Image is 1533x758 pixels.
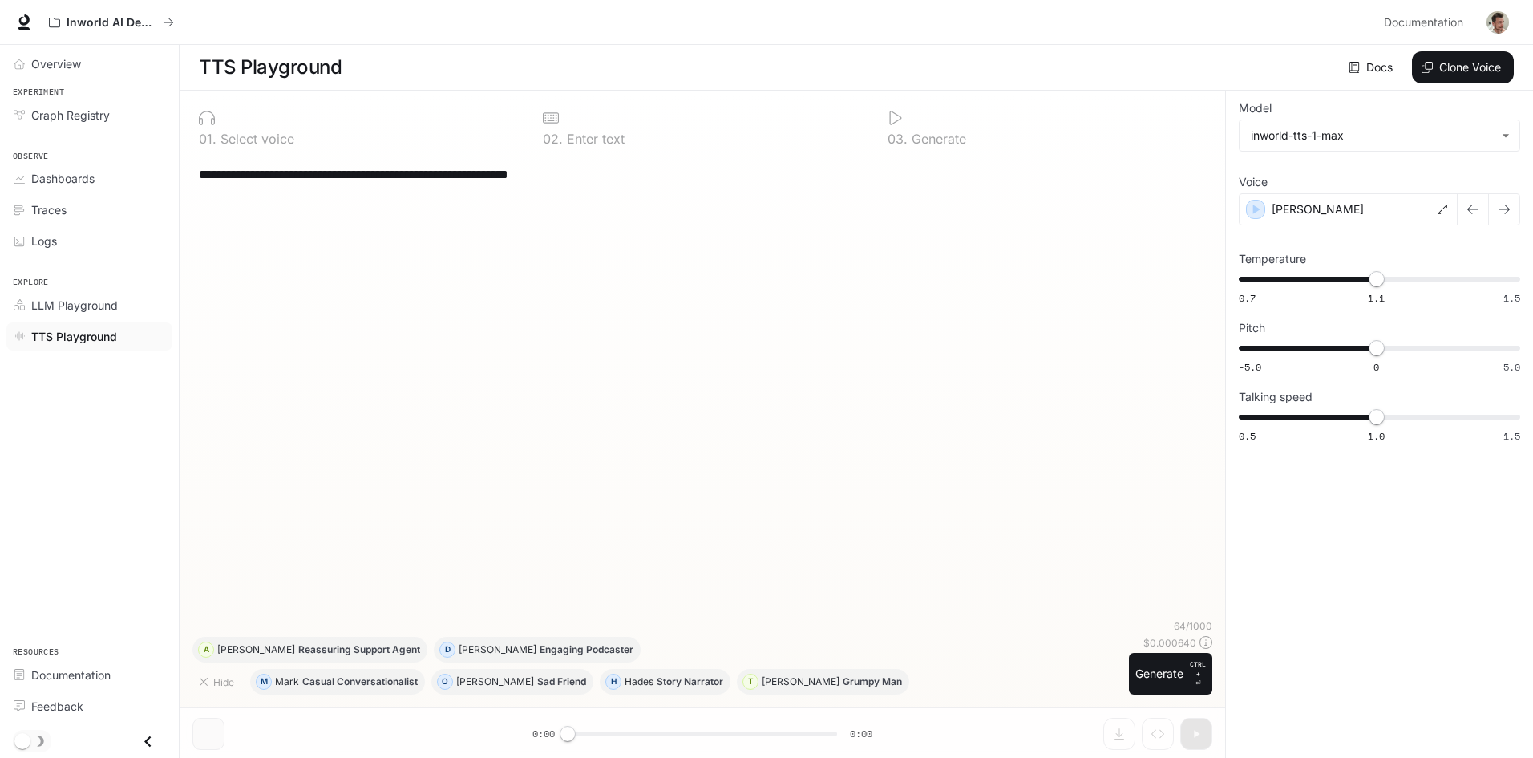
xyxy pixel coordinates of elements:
button: HHadesStory Narrator [600,669,730,695]
div: A [199,637,213,663]
p: Story Narrator [657,677,723,687]
p: Pitch [1239,322,1265,334]
p: Inworld AI Demos [67,16,156,30]
a: TTS Playground [6,322,172,351]
button: User avatar [1482,6,1514,39]
p: Hades [625,677,653,687]
span: Dark mode toggle [14,732,30,749]
p: Model [1239,103,1272,114]
p: Engaging Podcaster [540,645,633,655]
span: 1.5 [1503,291,1520,305]
p: Mark [275,677,299,687]
span: LLM Playground [31,297,118,314]
span: -5.0 [1239,360,1261,374]
button: Hide [192,669,244,695]
span: 0.7 [1239,291,1256,305]
span: Logs [31,233,57,249]
span: 5.0 [1503,360,1520,374]
span: Dashboards [31,170,95,187]
p: 64 / 1000 [1174,619,1212,633]
p: 0 2 . [543,132,563,145]
p: Enter text [563,132,625,145]
p: Voice [1239,176,1268,188]
button: D[PERSON_NAME]Engaging Podcaster [434,637,641,663]
span: 1.5 [1503,429,1520,443]
a: Traces [6,196,172,224]
div: T [743,669,758,695]
p: CTRL + [1190,659,1206,679]
span: Documentation [1384,13,1463,33]
a: Graph Registry [6,101,172,129]
span: Graph Registry [31,107,110,124]
p: Talking speed [1239,391,1313,403]
div: inworld-tts-1-max [1251,128,1494,144]
p: [PERSON_NAME] [762,677,839,687]
p: Temperature [1239,253,1306,265]
span: Feedback [31,698,83,715]
a: Feedback [6,692,172,720]
div: D [440,637,455,663]
button: A[PERSON_NAME]Reassuring Support Agent [192,637,427,663]
button: Close drawer [130,725,166,758]
span: TTS Playground [31,328,117,345]
p: ⏎ [1190,659,1206,688]
span: 0 [1373,360,1379,374]
span: Documentation [31,667,111,683]
div: H [606,669,621,695]
p: Generate [908,132,966,145]
button: GenerateCTRL +⏎ [1129,653,1212,695]
a: Logs [6,227,172,255]
p: [PERSON_NAME] [459,645,536,655]
button: All workspaces [42,6,181,39]
span: Overview [31,55,81,72]
p: Casual Conversationalist [302,677,418,687]
p: 0 3 . [888,132,908,145]
img: User avatar [1486,11,1509,34]
a: LLM Playground [6,291,172,319]
p: [PERSON_NAME] [456,677,534,687]
p: Select voice [216,132,294,145]
p: [PERSON_NAME] [1272,201,1364,217]
p: [PERSON_NAME] [217,645,295,655]
span: 0.5 [1239,429,1256,443]
p: Sad Friend [537,677,586,687]
a: Documentation [6,661,172,689]
a: Docs [1345,51,1399,83]
button: Clone Voice [1412,51,1514,83]
span: 1.0 [1368,429,1385,443]
p: $ 0.000640 [1143,636,1196,650]
div: M [257,669,271,695]
button: O[PERSON_NAME]Sad Friend [431,669,593,695]
a: Overview [6,50,172,78]
h1: TTS Playground [199,51,342,83]
button: MMarkCasual Conversationalist [250,669,425,695]
div: O [438,669,452,695]
button: T[PERSON_NAME]Grumpy Man [737,669,909,695]
a: Documentation [1377,6,1475,39]
p: 0 1 . [199,132,216,145]
p: Grumpy Man [843,677,902,687]
span: 1.1 [1368,291,1385,305]
a: Dashboards [6,164,172,193]
div: inworld-tts-1-max [1240,120,1519,151]
span: Traces [31,201,67,218]
p: Reassuring Support Agent [298,645,420,655]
